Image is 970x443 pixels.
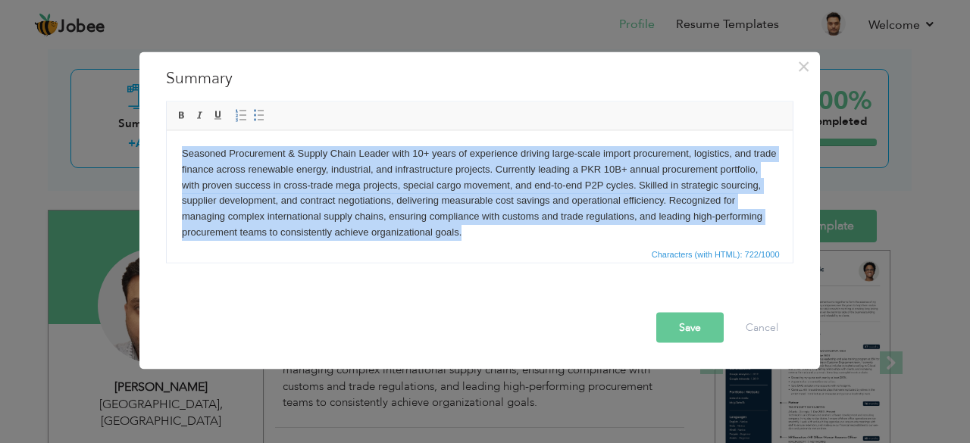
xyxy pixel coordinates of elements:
[166,67,793,89] h3: Summary
[656,312,724,342] button: Save
[792,54,816,78] button: Close
[192,107,208,123] a: Italic
[167,130,793,244] iframe: Rich Text Editor, summaryEditor
[174,107,190,123] a: Bold
[797,52,810,80] span: ×
[233,107,249,123] a: Insert/Remove Numbered List
[251,107,268,123] a: Insert/Remove Bulleted List
[649,247,784,260] div: Statistics
[731,312,793,342] button: Cancel
[649,247,783,260] span: Characters (with HTML): 722/1000
[210,107,227,123] a: Underline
